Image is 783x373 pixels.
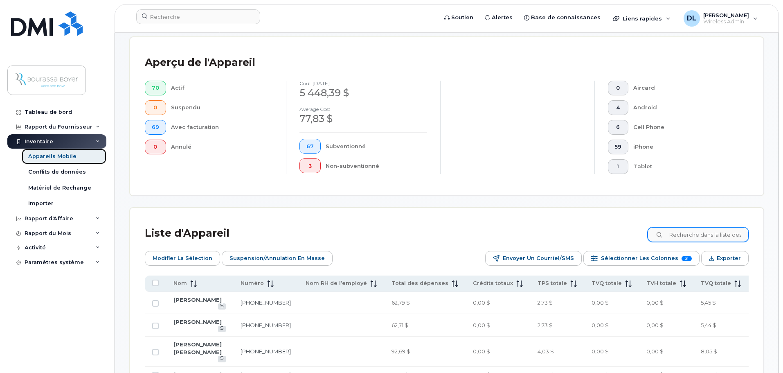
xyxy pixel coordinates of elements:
a: Alertes [479,9,518,26]
a: View Last Bill [218,326,226,332]
button: 6 [608,120,628,135]
span: Base de connaissances [531,14,601,22]
div: iPhone [633,140,736,154]
span: 5,44 $ [701,322,716,328]
span: 70 [152,85,159,91]
button: 67 [299,139,321,154]
span: Envoyer un courriel/SMS [503,252,574,264]
button: 0 [608,81,628,95]
span: Soutien [451,14,473,22]
span: 0,00 $ [646,348,664,355]
a: [PERSON_NAME] [PERSON_NAME] [173,341,222,355]
span: 0,00 $ [592,322,609,328]
button: 59 [608,140,628,154]
h4: Average cost [299,106,427,112]
a: [PERSON_NAME] [173,296,222,303]
span: 8,05 $ [701,348,717,355]
span: TPS totale [538,280,567,287]
span: 67 [306,143,314,150]
div: Liens rapides [607,10,676,27]
button: 4 [608,100,628,115]
div: Aperçu de l'Appareil [145,52,255,73]
span: 0,00 $ [473,348,490,355]
span: 6 [615,124,621,131]
a: View Last Bill [218,303,226,310]
span: 0,00 $ [646,299,664,306]
div: 5 448,39 $ [299,86,427,100]
span: 0,00 $ [473,299,490,306]
span: Exporter [717,252,741,264]
span: Nom RH de l’employé [306,280,367,287]
div: Tablet [633,159,736,174]
span: 2,73 $ [538,322,553,328]
a: Base de connaissances [518,9,606,26]
span: DL [687,14,696,23]
a: [PHONE_NUMBER] [241,299,291,306]
span: 3 [306,163,314,170]
a: Soutien [439,9,479,26]
button: 69 [145,120,166,135]
button: Modifier la sélection [145,251,220,266]
span: TVQ totale [701,280,731,287]
button: Exporter [701,251,749,266]
span: 21 [682,256,692,261]
button: Suspension/Annulation en masse [222,251,333,266]
a: [PERSON_NAME] [173,319,222,325]
span: Modifier la sélection [153,252,212,264]
div: Domnique Lefort [678,10,763,27]
span: 59 [615,144,621,150]
span: 0 [615,85,621,91]
div: Suspendu [171,100,273,115]
span: 0 [152,144,159,150]
button: 0 [145,140,166,154]
span: 2,73 $ [538,299,553,306]
div: Android [633,100,736,115]
div: Non-subventionné [326,158,427,173]
span: TVH totale [646,280,676,287]
button: 3 [299,158,321,173]
span: Crédits totaux [473,280,513,287]
input: Recherche [136,9,260,24]
div: Liste d'Appareil [145,223,229,244]
a: [PHONE_NUMBER] [241,322,291,328]
span: Alertes [492,14,513,22]
div: Avec facturation [171,120,273,135]
a: [PHONE_NUMBER] [241,348,291,355]
span: Total des dépenses [391,280,448,287]
span: 62,79 $ [391,299,410,306]
button: 0 [145,100,166,115]
div: Cell Phone [633,120,736,135]
span: 0 [152,104,159,111]
span: Suspension/Annulation en masse [229,252,325,264]
button: Envoyer un courriel/SMS [485,251,582,266]
div: Aircard [633,81,736,95]
h4: coût [DATE] [299,81,427,86]
a: View Last Bill [218,356,226,362]
div: Annulé [171,140,273,154]
span: Numéro [241,280,264,287]
span: 5,45 $ [701,299,716,306]
span: 92,69 $ [391,348,410,355]
span: 0,00 $ [592,299,609,306]
span: 1 [615,163,621,170]
span: 0,00 $ [646,322,664,328]
span: Wireless Admin [703,18,749,25]
span: 0,00 $ [473,322,490,328]
div: Subventionné [326,139,427,154]
div: Actif [171,81,273,95]
span: [PERSON_NAME] [703,12,749,18]
span: Sélectionner les colonnes [601,252,678,264]
button: Sélectionner les colonnes 21 [583,251,700,266]
span: Nom [173,280,187,287]
button: 70 [145,81,166,95]
span: 4,03 $ [538,348,554,355]
span: 69 [152,124,159,131]
span: Liens rapides [623,15,662,22]
div: 77,83 $ [299,112,427,126]
span: 0,00 $ [592,348,609,355]
input: Recherche dans la liste des appareils ... [648,227,749,242]
span: TVQ totale [592,280,622,287]
span: 4 [615,104,621,111]
button: 1 [608,159,628,174]
span: 62,71 $ [391,322,408,328]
